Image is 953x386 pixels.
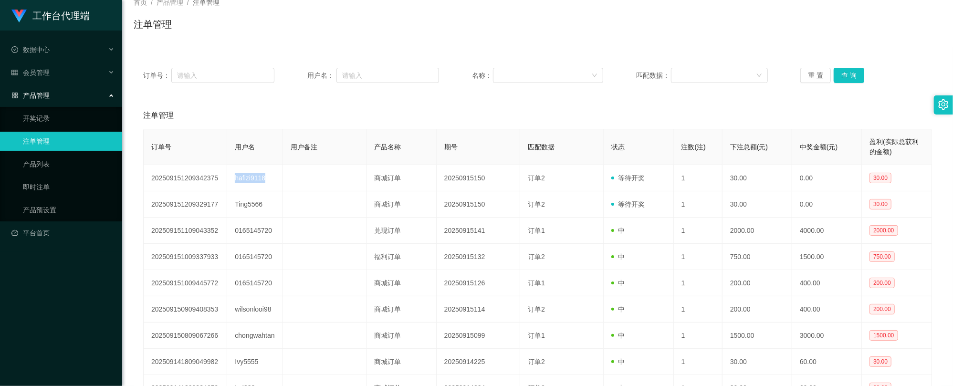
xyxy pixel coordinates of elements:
td: 202509151209342375 [144,165,227,191]
input: 请输入 [171,68,275,83]
span: 1500.00 [869,330,898,341]
td: 1 [674,244,723,270]
button: 查 询 [834,68,864,83]
button: 重 置 [800,68,831,83]
i: 图标: down [756,73,762,79]
td: 1 [674,296,723,323]
td: 20250915099 [437,323,520,349]
span: 订单2 [528,358,545,365]
span: 中 [611,305,625,313]
i: 图标: setting [938,99,949,110]
td: 1 [674,270,723,296]
h1: 工作台代理端 [32,0,90,31]
td: 202509151009445772 [144,270,227,296]
span: 等待开奖 [611,200,645,208]
span: 注单管理 [143,110,174,121]
span: 下注总额(元) [730,143,768,151]
span: 2000.00 [869,225,898,236]
span: 产品名称 [375,143,401,151]
td: 20250915150 [437,165,520,191]
span: 状态 [611,143,625,151]
td: 商城订单 [367,191,437,218]
td: 202509151109043352 [144,218,227,244]
span: 中 [611,227,625,234]
td: 202509151009337933 [144,244,227,270]
td: 30.00 [723,191,792,218]
td: 1500.00 [792,244,862,270]
td: 0.00 [792,191,862,218]
td: 1 [674,349,723,375]
span: 30.00 [869,356,891,367]
i: 图标: appstore-o [11,92,18,99]
td: 福利订单 [367,244,437,270]
span: 中 [611,253,625,261]
td: 202509150909408353 [144,296,227,323]
td: 20250915126 [437,270,520,296]
td: 20250914225 [437,349,520,375]
a: 注单管理 [23,132,115,151]
span: 期号 [444,143,458,151]
td: 2000.00 [723,218,792,244]
span: 中 [611,279,625,287]
td: 30.00 [723,165,792,191]
input: 请输入 [336,68,439,83]
td: 200.00 [723,296,792,323]
span: 匹配数据 [528,143,555,151]
span: 等待开奖 [611,174,645,182]
span: 30.00 [869,173,891,183]
td: 1 [674,191,723,218]
td: 兑现订单 [367,218,437,244]
span: 订单1 [528,279,545,287]
span: 会员管理 [11,69,50,76]
td: hafizi9118 [227,165,283,191]
span: 订单1 [528,332,545,339]
td: 1 [674,323,723,349]
td: Ivy5555 [227,349,283,375]
span: 中 [611,358,625,365]
td: 750.00 [723,244,792,270]
td: 4000.00 [792,218,862,244]
td: 202509150809067266 [144,323,227,349]
td: 0165145720 [227,270,283,296]
td: chongwahtan [227,323,283,349]
td: 商城订单 [367,349,437,375]
td: 200.00 [723,270,792,296]
td: wilsonlooi98 [227,296,283,323]
span: 名称： [472,71,493,81]
td: 400.00 [792,270,862,296]
td: 0165145720 [227,218,283,244]
i: 图标: check-circle-o [11,46,18,53]
td: 1 [674,165,723,191]
span: 订单1 [528,227,545,234]
a: 工作台代理端 [11,11,90,19]
span: 订单号： [143,71,171,81]
a: 开奖记录 [23,109,115,128]
a: 产品预设置 [23,200,115,219]
span: 订单2 [528,200,545,208]
span: 200.00 [869,304,895,314]
a: 产品列表 [23,155,115,174]
i: 图标: table [11,69,18,76]
td: 60.00 [792,349,862,375]
span: 中奖金额(元) [800,143,838,151]
span: 注数(注) [681,143,706,151]
span: 盈利(实际总获利的金额) [869,138,919,156]
span: 用户名 [235,143,255,151]
td: 20250915132 [437,244,520,270]
span: 订单2 [528,305,545,313]
td: 0.00 [792,165,862,191]
span: 用户名： [307,71,336,81]
td: 30.00 [723,349,792,375]
td: 1 [674,218,723,244]
a: 图标: dashboard平台首页 [11,223,115,242]
i: 图标: down [592,73,597,79]
span: 中 [611,332,625,339]
td: 20250915114 [437,296,520,323]
td: Ting5566 [227,191,283,218]
span: 用户备注 [291,143,317,151]
span: 数据中心 [11,46,50,53]
td: 商城订单 [367,296,437,323]
td: 商城订单 [367,323,437,349]
td: 3000.00 [792,323,862,349]
span: 750.00 [869,251,895,262]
